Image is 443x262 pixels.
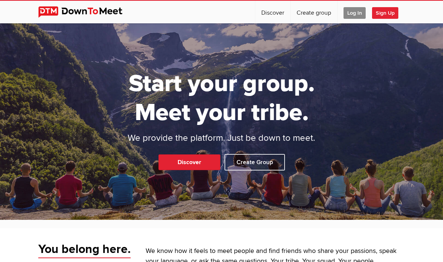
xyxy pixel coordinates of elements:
[255,1,290,23] a: Discover
[338,1,372,23] a: Log In
[158,154,220,170] a: Discover
[99,69,344,127] h1: Start your group. Meet your tribe.
[291,1,337,23] a: Create group
[372,7,398,19] span: Sign Up
[344,7,366,19] span: Log In
[225,154,285,171] a: Create Group
[372,1,404,23] a: Sign Up
[38,6,134,18] img: DownToMeet
[38,242,131,258] span: You belong here.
